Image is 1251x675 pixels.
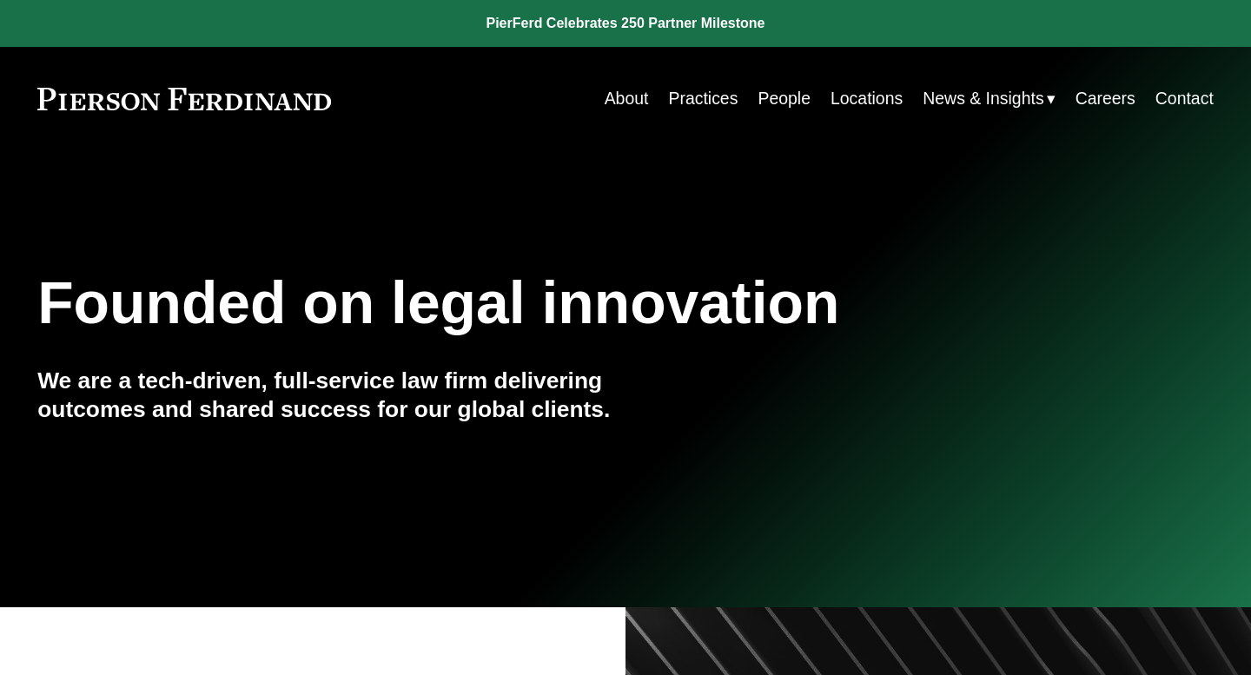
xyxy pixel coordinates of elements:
a: About [605,82,649,116]
a: People [758,82,811,116]
a: Practices [668,82,738,116]
h1: Founded on legal innovation [37,269,1017,337]
a: Careers [1076,82,1135,116]
h4: We are a tech-driven, full-service law firm delivering outcomes and shared success for our global... [37,367,625,425]
a: Locations [831,82,903,116]
span: News & Insights [923,83,1043,114]
a: folder dropdown [923,82,1055,116]
a: Contact [1155,82,1214,116]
